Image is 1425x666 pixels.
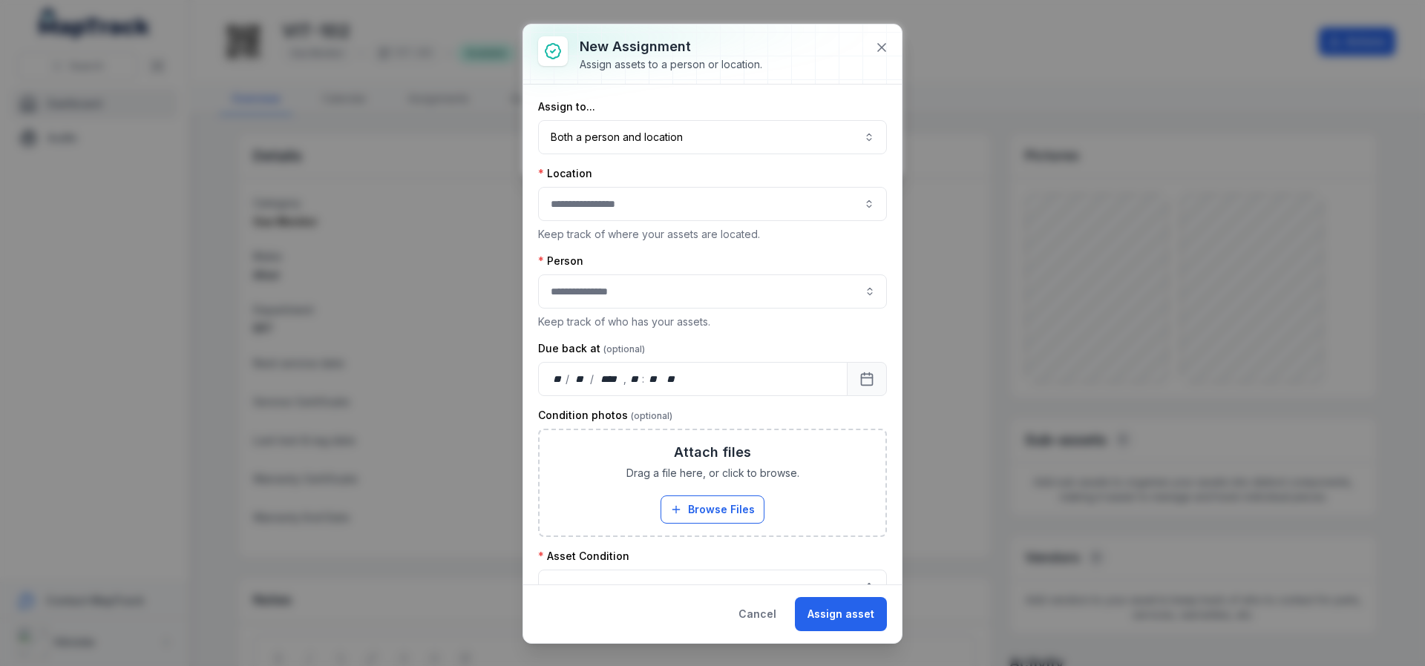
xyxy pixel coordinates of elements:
button: Browse Files [661,495,764,524]
label: Person [538,254,583,268]
div: minute, [646,372,661,386]
div: am/pm, [664,372,680,386]
label: Condition photos [538,408,672,423]
div: / [590,372,595,386]
div: / [566,372,571,386]
input: assignment-add:person-label [538,274,887,309]
label: Asset Condition [538,549,629,564]
div: year, [595,372,623,386]
label: Assign to... [538,99,595,114]
div: day, [551,372,566,386]
button: Assign asset [795,597,887,631]
h3: Attach files [674,442,751,463]
div: : [642,372,646,386]
p: Keep track of who has your assets. [538,314,887,329]
span: Drag a file here, or click to browse. [626,466,799,481]
div: hour, [628,372,643,386]
p: Keep track of where your assets are located. [538,227,887,242]
h3: New assignment [580,36,762,57]
label: Location [538,166,592,181]
button: Calendar [847,362,887,396]
div: Assign assets to a person or location. [580,57,762,72]
div: , [623,372,628,386]
label: Due back at [538,341,645,356]
button: Both a person and location [538,120,887,154]
button: Cancel [726,597,789,631]
div: month, [571,372,591,386]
